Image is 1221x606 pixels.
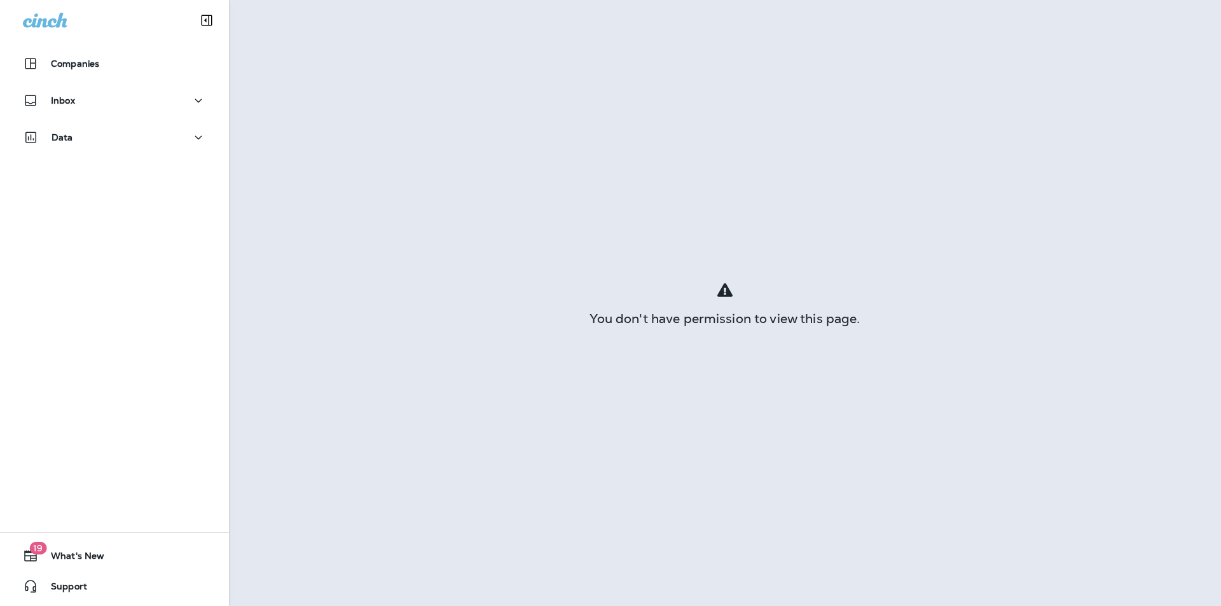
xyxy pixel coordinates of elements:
button: 19What's New [13,543,216,568]
button: Data [13,125,216,150]
p: Companies [51,59,99,69]
button: Inbox [13,88,216,113]
button: Companies [13,51,216,76]
button: Support [13,574,216,599]
button: Collapse Sidebar [189,8,224,33]
span: What's New [38,551,104,566]
span: 19 [29,542,46,554]
div: You don't have permission to view this page. [229,313,1221,324]
p: Data [52,132,73,142]
span: Support [38,581,87,596]
p: Inbox [51,95,75,106]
